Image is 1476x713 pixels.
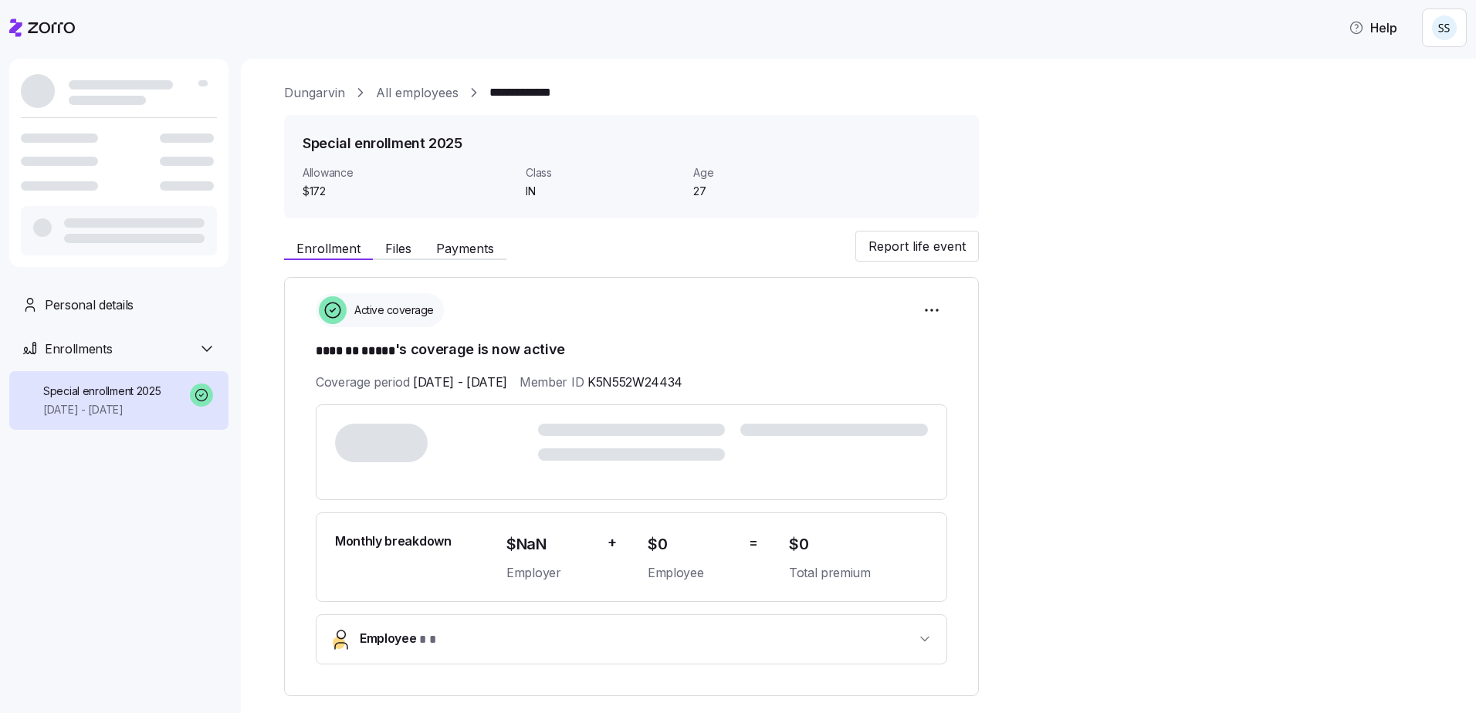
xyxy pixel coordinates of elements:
[303,184,513,199] span: $172
[385,242,411,255] span: Files
[45,340,112,359] span: Enrollments
[360,629,436,650] span: Employee
[526,165,681,181] span: Class
[693,184,848,199] span: 27
[693,165,848,181] span: Age
[317,615,946,664] button: Employee* *
[1432,15,1457,40] img: b3a65cbeab486ed89755b86cd886e362
[526,184,681,199] span: IN
[413,373,507,392] span: [DATE] - [DATE]
[43,402,161,417] span: [DATE] - [DATE]
[376,83,459,103] a: All employees
[789,563,928,583] span: Total premium
[520,373,682,392] span: Member ID
[316,340,947,361] h1: 's coverage is now active
[316,373,507,392] span: Coverage period
[45,296,134,315] span: Personal details
[648,532,736,557] span: $0
[608,532,617,554] span: +
[789,532,928,557] span: $0
[296,242,361,255] span: Enrollment
[587,373,682,392] span: K5N552W24434
[506,563,595,583] span: Employer
[1349,19,1397,37] span: Help
[855,231,979,262] button: Report life event
[303,133,462,153] h1: Special enrollment 2025
[868,237,966,255] span: Report life event
[749,532,758,554] span: =
[648,563,736,583] span: Employee
[335,532,452,551] span: Monthly breakdown
[284,83,345,103] a: Dungarvin
[43,384,161,399] span: Special enrollment 2025
[350,302,434,318] span: Active coverage
[436,242,494,255] span: Payments
[303,165,513,181] span: Allowance
[506,532,595,557] span: $NaN
[1336,12,1410,43] button: Help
